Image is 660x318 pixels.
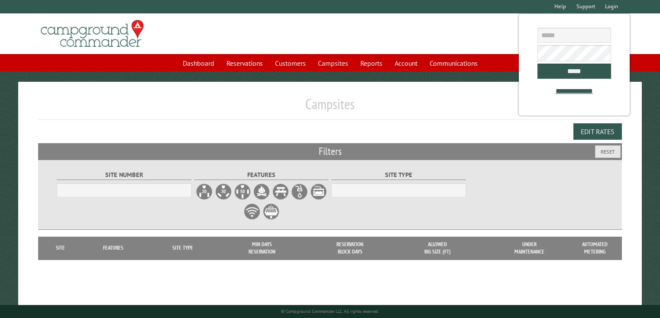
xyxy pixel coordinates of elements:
[424,55,483,71] a: Communications
[221,55,268,71] a: Reservations
[272,183,289,200] label: Picnic Table
[38,143,622,160] h2: Filters
[595,145,621,158] button: Reset
[243,203,261,220] label: WiFi Service
[306,237,394,260] th: Reservation Block Days
[234,183,251,200] label: 50A Electrical Hookup
[481,237,578,260] th: Under Maintenance
[331,170,466,180] label: Site Type
[355,55,388,71] a: Reports
[38,17,146,51] img: Campground Commander
[42,237,79,260] th: Site
[270,55,311,71] a: Customers
[253,183,270,200] label: Firepit
[194,170,329,180] label: Features
[389,55,423,71] a: Account
[178,55,220,71] a: Dashboard
[578,237,612,260] th: Automated metering
[310,183,327,200] label: Sewer Hookup
[38,96,622,119] h1: Campsites
[218,237,306,260] th: Min Days Reservation
[291,183,308,200] label: Water Hookup
[281,308,379,314] small: © Campground Commander LLC. All rights reserved.
[148,237,218,260] th: Site Type
[262,203,280,220] label: Grill
[196,183,213,200] label: 20A Electrical Hookup
[78,237,148,260] th: Features
[57,170,191,180] label: Site Number
[215,183,232,200] label: 30A Electrical Hookup
[394,237,481,260] th: Allowed Rig Size (ft)
[313,55,353,71] a: Campsites
[573,123,622,140] button: Edit Rates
